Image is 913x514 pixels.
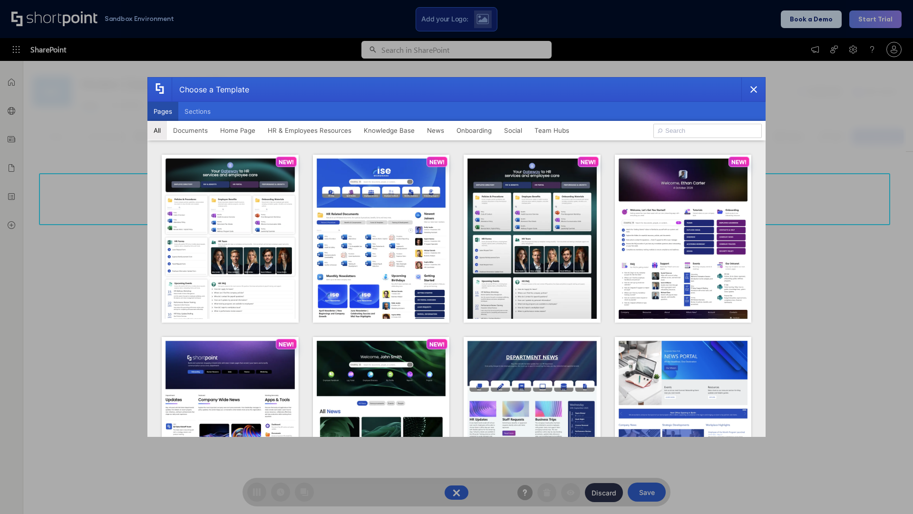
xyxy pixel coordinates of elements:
button: Documents [167,121,214,140]
div: template selector [147,77,766,437]
button: HR & Employees Resources [262,121,358,140]
button: Pages [147,102,178,121]
button: All [147,121,167,140]
p: NEW! [581,158,596,166]
p: NEW! [279,158,294,166]
p: NEW! [429,158,445,166]
button: Social [498,121,528,140]
button: Home Page [214,121,262,140]
p: NEW! [429,341,445,348]
input: Search [653,124,762,138]
button: Team Hubs [528,121,575,140]
button: Knowledge Base [358,121,421,140]
button: Onboarding [450,121,498,140]
p: NEW! [731,158,747,166]
div: Choose a Template [172,78,249,101]
iframe: Chat Widget [742,404,913,514]
p: NEW! [279,341,294,348]
button: News [421,121,450,140]
button: Sections [178,102,217,121]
